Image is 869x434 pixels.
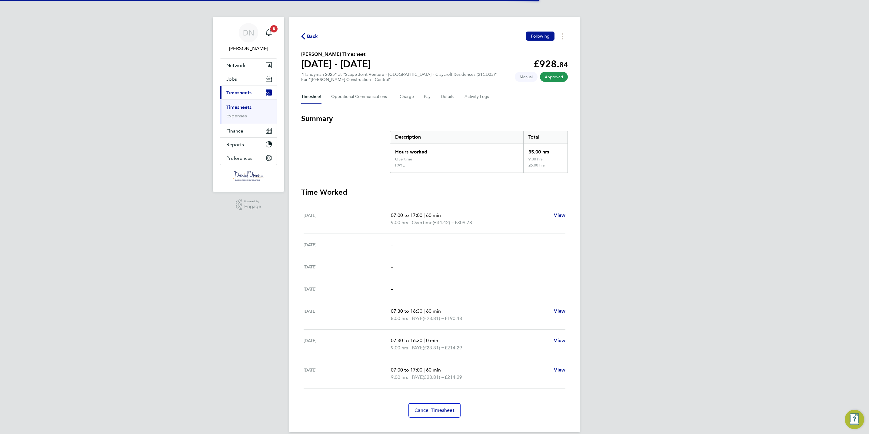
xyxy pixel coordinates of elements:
[423,315,444,321] span: (£23.81) =
[554,337,565,344] a: View
[226,104,251,110] a: Timesheets
[391,374,408,380] span: 9.00 hrs
[395,163,405,168] div: PAYE
[233,171,264,181] img: danielowen-logo-retina.png
[424,367,425,373] span: |
[304,366,391,381] div: [DATE]
[220,171,277,181] a: Go to home page
[526,32,554,41] button: Following
[301,89,321,104] button: Timesheet
[441,89,455,104] button: Details
[304,212,391,226] div: [DATE]
[409,374,411,380] span: |
[226,128,243,134] span: Finance
[554,308,565,314] span: View
[220,138,277,151] button: Reports
[426,338,438,343] span: 0 min
[244,204,261,209] span: Engage
[400,89,414,104] button: Charge
[243,29,254,37] span: DN
[220,86,277,99] button: Timesheets
[426,308,441,314] span: 60 min
[301,51,371,58] h2: [PERSON_NAME] Timesheet
[213,17,284,192] nav: Main navigation
[304,285,391,293] div: [DATE]
[454,220,472,225] span: £309.78
[554,366,565,374] a: View
[391,345,408,351] span: 9.00 hrs
[331,89,390,104] button: Operational Communications
[390,131,523,143] div: Description
[540,72,568,82] span: This timesheet has been approved.
[424,308,425,314] span: |
[220,124,277,137] button: Finance
[301,77,497,82] div: For "[PERSON_NAME] Construction - Central"
[424,338,425,343] span: |
[423,374,444,380] span: (£23.81) =
[263,23,275,42] a: 8
[523,157,568,163] div: 9.00 hrs
[444,315,462,321] span: £190.48
[304,241,391,248] div: [DATE]
[301,32,318,40] button: Back
[426,367,441,373] span: 60 min
[444,345,462,351] span: £214.29
[845,410,864,429] button: Engage Resource Center
[408,403,461,418] button: Cancel Timesheet
[523,163,568,173] div: 26.00 hrs
[554,308,565,315] a: View
[554,212,565,219] a: View
[464,89,490,104] button: Activity Logs
[220,99,277,124] div: Timesheets
[531,33,550,39] span: Following
[515,72,538,82] span: This timesheet was manually created.
[409,345,411,351] span: |
[220,23,277,52] a: DN[PERSON_NAME]
[412,344,423,352] span: PAYE
[307,33,318,40] span: Back
[220,45,277,52] span: Danielle Nail
[220,72,277,86] button: Jobs
[523,131,568,143] div: Total
[433,220,454,225] span: (£34.42) =
[391,338,422,343] span: 07:30 to 16:30
[391,315,408,321] span: 8.00 hrs
[415,407,454,413] span: Cancel Timesheet
[391,220,408,225] span: 9.00 hrs
[391,367,422,373] span: 07:00 to 17:00
[409,220,411,225] span: |
[226,76,237,82] span: Jobs
[426,212,441,218] span: 60 min
[444,374,462,380] span: £214.29
[304,308,391,322] div: [DATE]
[395,157,412,162] div: Overtime
[523,143,568,157] div: 35.00 hrs
[412,374,423,381] span: PAYE
[391,308,422,314] span: 07:30 to 16:30
[424,212,425,218] span: |
[391,242,393,247] span: –
[226,113,247,119] a: Expenses
[554,367,565,373] span: View
[270,25,278,32] span: 8
[559,60,568,69] span: 84
[554,212,565,218] span: View
[226,90,251,96] span: Timesheets
[236,199,261,210] a: Powered byEngage
[412,315,423,322] span: PAYE
[301,72,497,82] div: "Handyman 2025" at "Scape Joint Venture - [GEOGRAPHIC_DATA] - Claycroft Residences (21CD03)"
[226,62,245,68] span: Network
[391,212,422,218] span: 07:00 to 17:00
[301,114,568,123] h3: Summary
[390,143,523,157] div: Hours worked
[226,142,244,147] span: Reports
[301,114,568,418] section: Timesheet
[390,131,568,173] div: Summary
[226,155,252,161] span: Preferences
[424,89,431,104] button: Pay
[391,286,393,292] span: –
[304,337,391,352] div: [DATE]
[423,345,444,351] span: (£23.81) =
[220,59,277,72] button: Network
[220,151,277,165] button: Preferences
